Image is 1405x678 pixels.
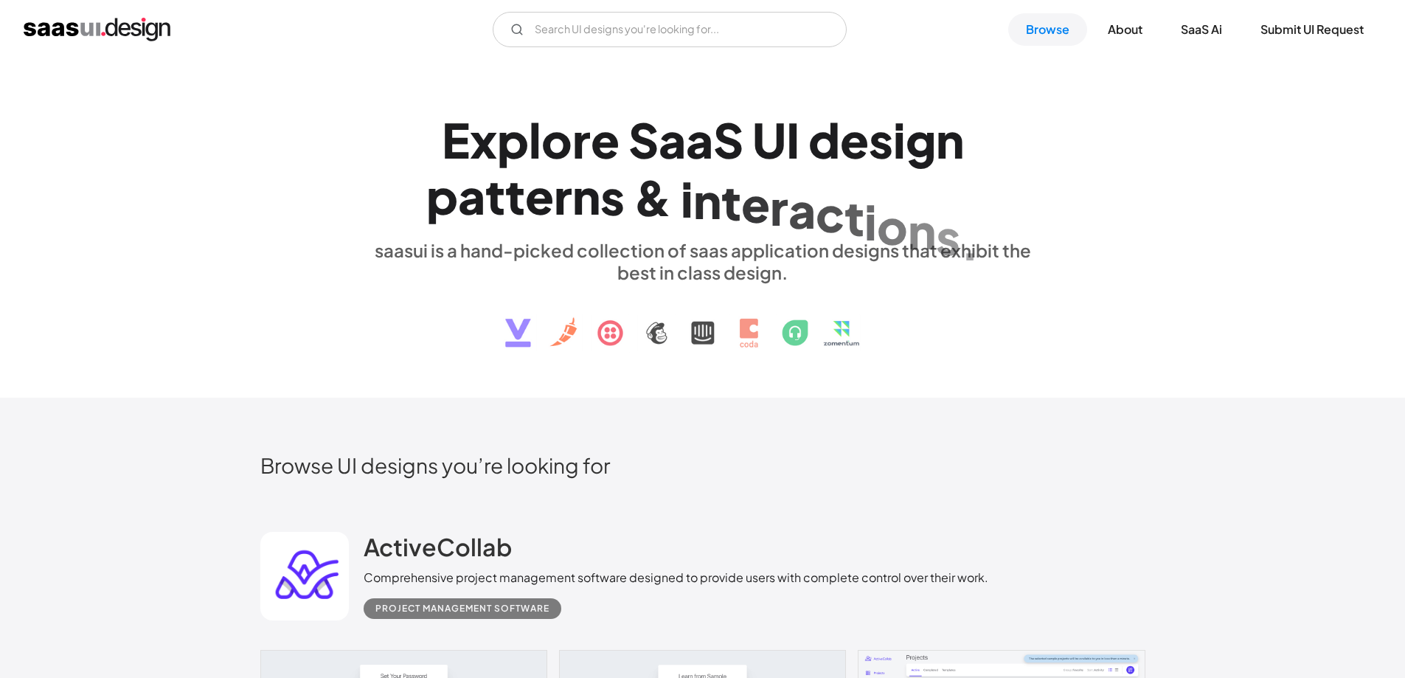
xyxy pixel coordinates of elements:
[554,167,572,224] div: r
[591,111,620,168] div: e
[458,167,485,224] div: a
[893,111,906,168] div: i
[864,193,877,250] div: i
[908,203,936,260] div: n
[572,111,591,168] div: r
[364,569,988,587] div: Comprehensive project management software designed to provide users with complete control over th...
[741,176,770,233] div: e
[906,111,936,168] div: g
[721,174,741,231] div: t
[493,12,847,47] input: Search UI designs you're looking for...
[24,18,170,41] a: home
[1243,13,1381,46] a: Submit UI Request
[816,185,844,242] div: c
[788,182,816,239] div: a
[1008,13,1087,46] a: Browse
[840,111,869,168] div: e
[936,208,960,265] div: s
[497,111,529,168] div: p
[364,111,1042,225] h1: Explore SaaS UI design patterns & interactions.
[752,111,786,168] div: U
[960,214,979,271] div: .
[628,111,659,168] div: S
[505,167,525,224] div: t
[1163,13,1240,46] a: SaaS Ai
[442,111,470,168] div: E
[634,169,672,226] div: &
[529,111,541,168] div: l
[686,111,713,168] div: a
[844,189,864,246] div: t
[572,167,600,224] div: n
[693,172,721,229] div: n
[426,167,458,224] div: p
[525,167,554,224] div: e
[375,600,549,618] div: Project Management Software
[260,452,1145,478] h2: Browse UI designs you’re looking for
[770,179,788,235] div: r
[936,111,964,168] div: n
[541,111,572,168] div: o
[713,111,743,168] div: S
[485,167,505,224] div: t
[493,12,847,47] form: Email Form
[786,111,799,168] div: I
[364,532,512,561] h2: ActiveCollab
[877,198,908,255] div: o
[364,532,512,569] a: ActiveCollab
[869,111,893,168] div: s
[1090,13,1160,46] a: About
[681,170,693,227] div: i
[659,111,686,168] div: a
[479,283,926,360] img: text, icon, saas logo
[808,111,840,168] div: d
[364,239,1042,283] div: saasui is a hand-picked collection of saas application designs that exhibit the best in class des...
[470,111,497,168] div: x
[600,168,625,225] div: s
